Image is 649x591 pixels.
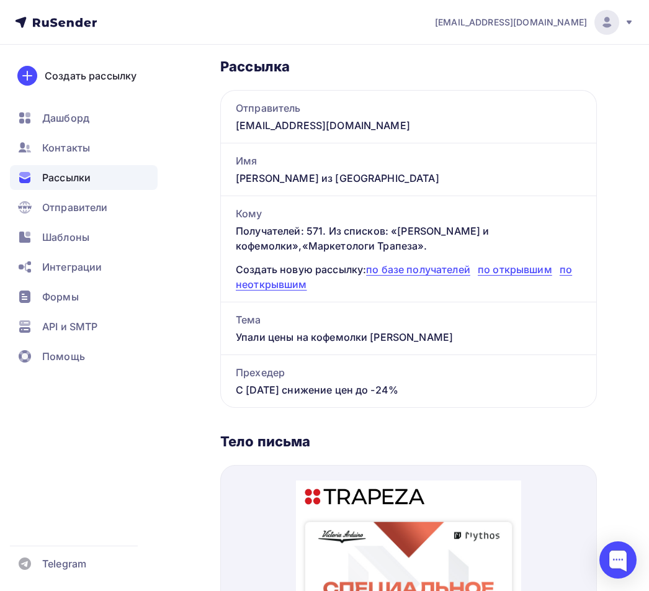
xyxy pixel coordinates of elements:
[221,196,354,222] div: Кому
[42,111,89,125] span: Дашборд
[435,10,634,35] a: [EMAIL_ADDRESS][DOMAIN_NAME]
[221,328,596,354] div: Упали цены на кофемолки [PERSON_NAME]
[42,230,89,245] span: Шаблоны
[42,259,102,274] span: Интеграции
[220,58,597,75] div: Рассылка
[10,165,158,190] a: Рассылки
[221,143,354,169] div: Имя
[10,135,158,160] a: Контакты
[10,225,158,250] a: Шаблоны
[221,117,596,143] div: [EMAIL_ADDRESS][DOMAIN_NAME]
[45,68,137,83] div: Создать рассылку
[10,284,158,309] a: Формы
[10,195,158,220] a: Отправители
[42,349,85,364] span: Помощь
[42,289,79,304] span: Формы
[366,263,470,276] span: по базе получателей
[221,381,596,407] div: С [DATE] снижение цен до -24%
[220,433,597,450] div: Тело письма
[221,169,596,196] div: [PERSON_NAME] из [GEOGRAPHIC_DATA]
[42,319,97,334] span: API и SMTP
[10,106,158,130] a: Дашборд
[42,140,90,155] span: Контакты
[42,170,91,185] span: Рассылки
[221,91,354,117] div: Отправитель
[42,200,108,215] span: Отправители
[435,16,587,29] span: [EMAIL_ADDRESS][DOMAIN_NAME]
[236,223,581,253] div: Получателей: 571. Из списков: «[PERSON_NAME] и кофемолки»,«Маркетологи Трапеза».
[221,355,354,381] div: Прехедер
[221,302,354,328] div: Тема
[42,556,86,571] span: Telegram
[478,263,552,276] span: по открывшим
[236,262,581,292] div: Создать новую рассылку:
